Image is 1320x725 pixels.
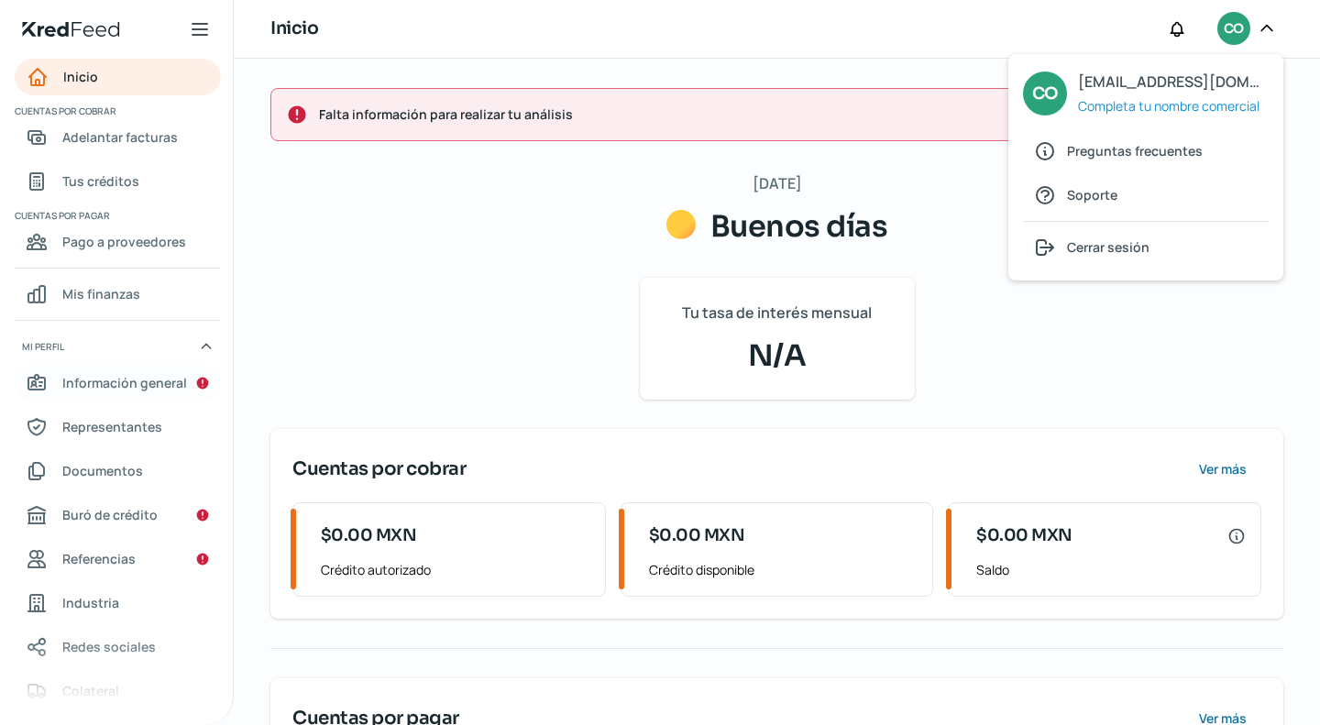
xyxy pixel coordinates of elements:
span: Soporte [1067,183,1117,206]
a: Mis finanzas [15,276,221,313]
span: Mi perfil [22,338,64,355]
span: Cerrar sesión [1067,236,1149,258]
h1: Inicio [270,16,318,42]
span: Crédito autorizado [321,558,590,581]
span: Referencias [62,547,136,570]
span: Ver más [1199,463,1247,476]
span: Representantes [62,415,162,438]
span: Ver más [1199,712,1247,725]
span: $0.00 MXN [321,523,417,548]
a: Adelantar facturas [15,119,221,156]
span: Completa tu nombre comercial [1078,94,1259,117]
span: Mis finanzas [62,282,140,305]
a: Buró de crédito [15,497,221,533]
span: Falta información para realizar tu análisis [319,103,1198,126]
span: [DATE] [753,170,802,197]
a: Representantes [15,409,221,445]
span: Preguntas frecuentes [1067,139,1203,162]
img: Saludos [666,210,696,239]
span: $0.00 MXN [976,523,1072,548]
a: Pago a proveedores [15,224,221,260]
span: Cuentas por pagar [15,207,218,224]
span: Buenos días [710,208,888,245]
span: CO [1224,18,1243,40]
span: Pago a proveedores [62,230,186,253]
span: Redes sociales [62,635,156,658]
span: Industria [62,591,119,614]
a: Colateral [15,673,221,709]
a: Inicio [15,59,221,95]
span: Información general [62,371,187,394]
span: Cuentas por cobrar [15,103,218,119]
span: $0.00 MXN [649,523,745,548]
span: N/A [662,334,893,378]
a: Redes sociales [15,629,221,665]
span: CO [1032,80,1058,108]
span: Tus créditos [62,170,139,192]
span: Documentos [62,459,143,482]
button: Ver más [1183,451,1261,488]
span: Cuentas por cobrar [292,456,466,483]
a: Referencias [15,541,221,577]
span: Colateral [62,679,119,702]
span: Tu tasa de interés mensual [682,300,872,326]
span: Saldo [976,558,1246,581]
a: Información general [15,365,221,401]
span: Inicio [63,65,98,88]
span: Crédito disponible [649,558,918,581]
a: Industria [15,585,221,621]
span: Adelantar facturas [62,126,178,148]
span: [EMAIL_ADDRESS][DOMAIN_NAME] [1078,69,1268,95]
a: Tus créditos [15,163,221,200]
a: Documentos [15,453,221,489]
span: Buró de crédito [62,503,158,526]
